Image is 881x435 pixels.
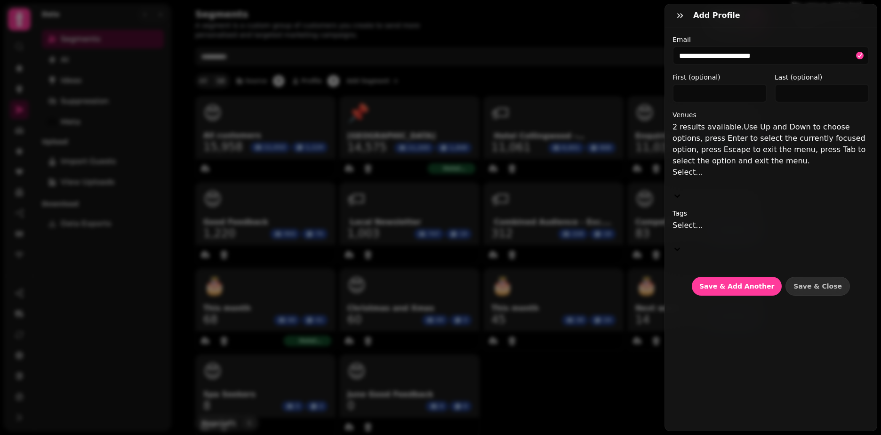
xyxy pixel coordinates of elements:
div: Select... [673,167,869,178]
span: Save & Close [793,283,842,290]
label: Venues [673,110,869,120]
button: Save & Add Another [692,277,782,296]
label: Tags [673,209,869,218]
button: Save & Close [785,277,850,296]
label: First (optional) [673,72,767,82]
label: Last (optional) [775,72,869,82]
span: Use Up and Down to choose options, press Enter to select the currently focused option, press Esca... [673,122,865,165]
label: Email [673,35,869,44]
div: Select... [673,220,869,231]
span: 2 results available. [673,122,744,131]
span: Save & Add Another [699,283,774,290]
h3: Add profile [693,10,744,21]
